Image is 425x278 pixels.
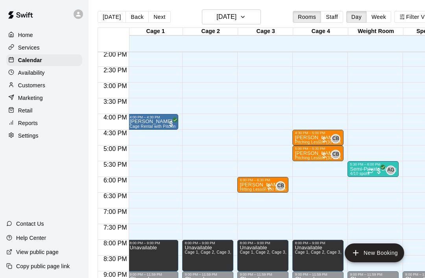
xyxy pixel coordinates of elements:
[237,177,288,193] div: 6:00 PM – 6:30 PM: Andrew Little
[6,117,82,129] div: Reports
[185,241,231,245] div: 8:00 PM – 9:00 PM
[295,156,349,160] span: Pitching Lesson (30 Minutes)
[102,256,129,262] span: 8:30 PM
[185,250,246,254] span: Cage 1, Cage 2, Cage 3, Cage 4
[129,241,176,245] div: 8:00 PM – 9:00 PM
[167,120,175,128] span: All customers have paid
[292,130,344,145] div: 4:30 PM – 5:00 PM: Liam Castellano
[295,250,356,254] span: Cage 1, Cage 2, Cage 3, Cage 4
[6,130,82,142] a: Settings
[6,105,82,116] a: Retail
[216,11,237,22] h6: [DATE]
[18,94,43,102] p: Marketing
[295,131,341,135] div: 4:30 PM – 5:00 PM
[127,114,178,130] div: 4:00 PM – 4:30 PM: Grant Redding
[350,171,369,176] span: 4/10 spots filled
[6,54,82,66] a: Calendar
[366,11,391,23] button: Week
[240,178,286,182] div: 6:00 PM – 6:30 PM
[6,29,82,41] a: Home
[333,151,339,158] span: CB
[347,161,399,177] div: 5:30 PM – 6:00 PM: Semi-Private Strength & Conditioning
[331,150,340,159] div: Corey Betz
[240,241,286,245] div: 8:00 PM – 9:00 PM
[102,177,129,184] span: 6:00 PM
[102,224,129,231] span: 7:30 PM
[102,67,129,74] span: 2:30 PM
[6,42,82,53] a: Services
[18,56,42,64] p: Calendar
[102,114,129,121] span: 4:00 PM
[333,135,339,143] span: CB
[334,150,340,159] span: Corey Betz
[292,240,344,271] div: 8:00 PM – 9:00 PM: Unavailable
[102,130,129,136] span: 4:30 PM
[129,124,215,129] span: Cage Rental with Pitching Machine (Baseball)
[350,272,396,276] div: 9:00 PM – 11:59 PM
[240,187,291,191] span: Hitting Lesson (30 Minutes)
[18,107,33,114] p: Retail
[6,92,82,104] a: Marketing
[16,248,59,256] p: View public page
[102,208,129,215] span: 7:00 PM
[16,234,46,242] p: Help Center
[367,168,373,174] span: Recurring event
[102,240,129,247] span: 8:00 PM
[293,11,321,23] button: Rooms
[102,51,129,58] span: 2:00 PM
[345,243,404,262] button: add
[295,140,349,144] span: Pitching Lesson (30 Minutes)
[18,31,33,39] p: Home
[182,240,233,271] div: 8:00 PM – 9:00 PM: Unavailable
[98,11,126,23] button: [DATE]
[102,271,129,278] span: 9:00 PM
[129,115,176,119] div: 4:00 PM – 4:30 PM
[16,262,70,270] p: Copy public page link
[334,134,340,144] span: Corey Betz
[292,145,344,161] div: 5:00 PM – 5:30 PM: Braden Wolf
[16,220,44,228] p: Contact Us
[148,11,170,23] button: Next
[386,166,395,175] div: Alex Gett
[237,240,288,271] div: 8:00 PM – 9:00 PM: Unavailable
[277,182,284,190] span: CB
[276,181,285,191] div: Colby Betz
[293,28,348,35] div: Cage 4
[240,272,286,276] div: 9:00 PM – 11:59 PM
[18,81,45,89] p: Customers
[18,69,45,77] p: Availability
[102,145,129,152] span: 5:00 PM
[375,167,383,175] span: All customers have paid
[6,67,82,79] a: Availability
[240,250,301,254] span: Cage 1, Cage 2, Cage 3, Cage 4
[238,28,293,35] div: Cage 3
[202,9,261,24] button: [DATE]
[295,147,341,151] div: 5:00 PM – 5:30 PM
[102,161,129,168] span: 5:30 PM
[387,166,394,174] span: AG
[18,44,40,52] p: Services
[183,28,238,35] div: Cage 2
[128,28,183,35] div: Cage 1
[350,162,396,166] div: 5:30 PM – 6:00 PM
[18,132,39,140] p: Settings
[295,272,341,276] div: 9:00 PM – 11:59 PM
[102,98,129,105] span: 3:30 PM
[295,241,341,245] div: 8:00 PM – 9:00 PM
[102,193,129,199] span: 6:30 PM
[389,166,395,175] span: Alex Gett
[321,11,343,23] button: Staff
[129,272,176,276] div: 9:00 PM – 11:59 PM
[185,272,231,276] div: 9:00 PM – 11:59 PM
[6,79,82,91] a: Customers
[18,119,38,127] p: Reports
[102,83,129,89] span: 3:00 PM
